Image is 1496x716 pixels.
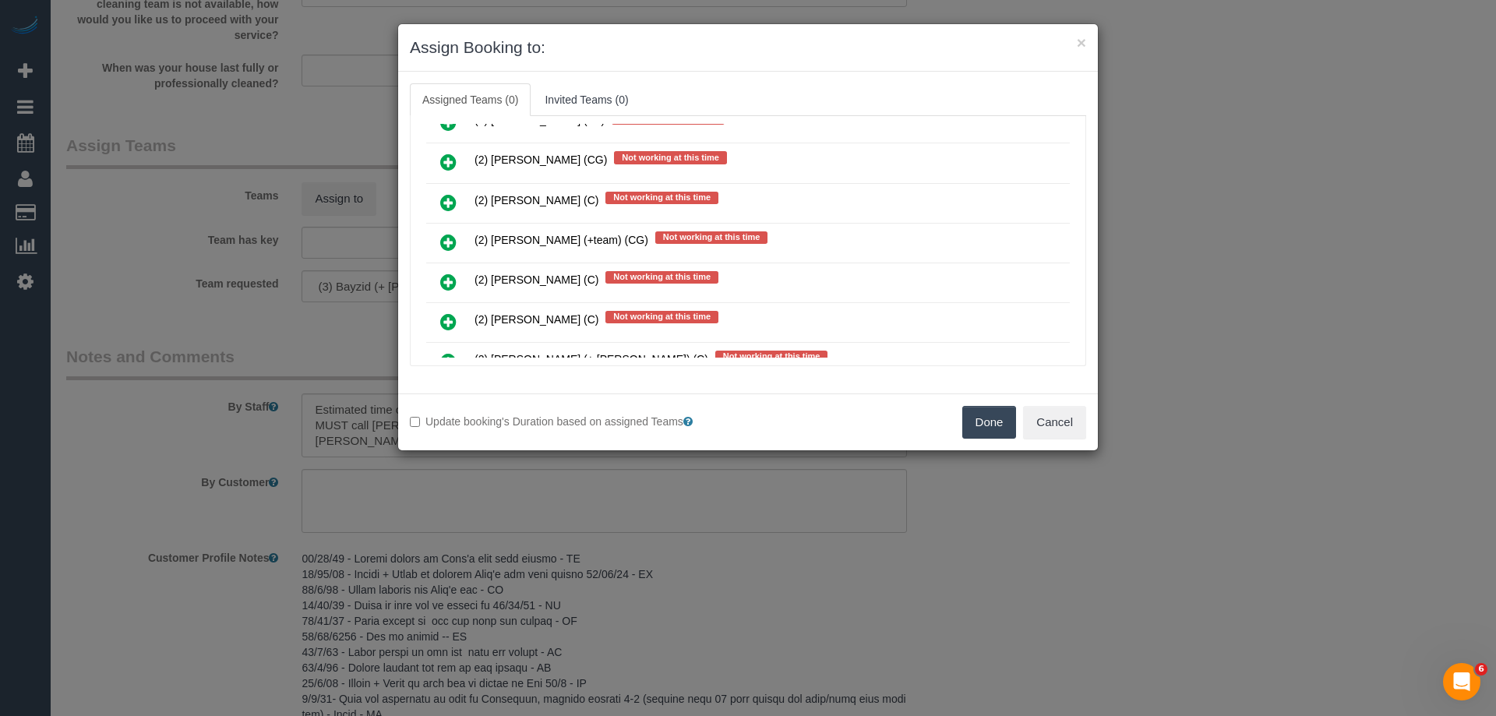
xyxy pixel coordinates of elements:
span: Not working at this time [715,351,828,363]
a: Invited Teams (0) [532,83,640,116]
span: (2) [PERSON_NAME] (C) [475,273,598,286]
a: Assigned Teams (0) [410,83,531,116]
iframe: Intercom live chat [1443,663,1480,700]
input: Update booking's Duration based on assigned Teams [410,417,420,427]
button: × [1077,34,1086,51]
span: 6 [1475,663,1487,675]
label: Update booking's Duration based on assigned Teams [410,414,736,429]
span: (2) [PERSON_NAME] (C) [475,313,598,326]
span: Not working at this time [605,192,718,204]
span: Not working at this time [605,311,718,323]
span: (2) [PERSON_NAME] (C) [475,194,598,206]
span: (2) [PERSON_NAME] (+team) (CG) [475,234,648,246]
button: Cancel [1023,406,1086,439]
span: (2) [PERSON_NAME] (CG) [475,154,607,167]
span: Not working at this time [614,151,727,164]
button: Done [962,406,1017,439]
span: Not working at this time [605,271,718,284]
span: (2) [PERSON_NAME] (PT) [475,115,605,127]
span: (2) [PERSON_NAME] (+ [PERSON_NAME]) (C) [475,354,708,366]
span: Not working at this time [655,231,768,244]
h3: Assign Booking to: [410,36,1086,59]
